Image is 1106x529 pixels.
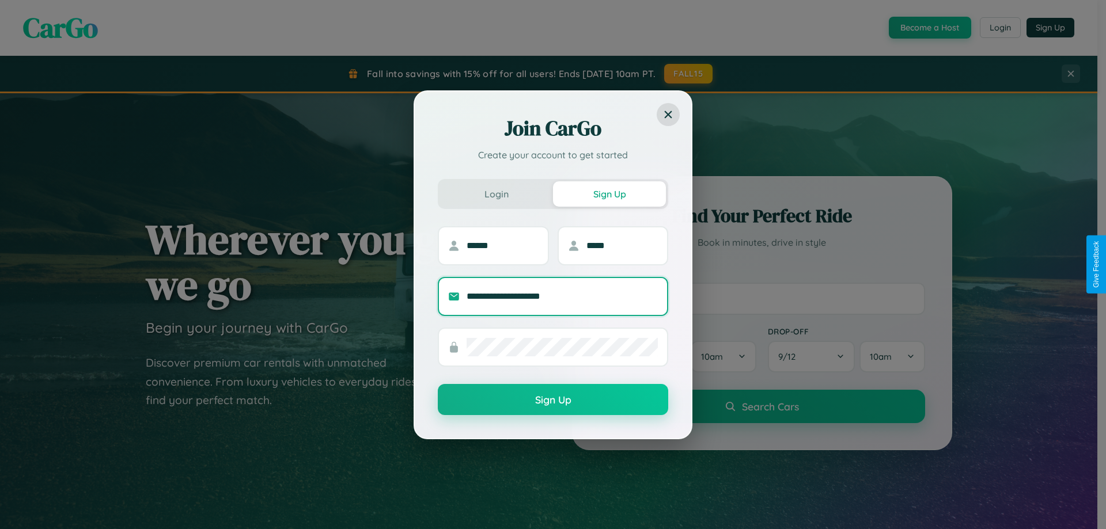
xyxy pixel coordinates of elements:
button: Sign Up [438,384,668,415]
h2: Join CarGo [438,115,668,142]
p: Create your account to get started [438,148,668,162]
button: Login [440,181,553,207]
button: Sign Up [553,181,666,207]
div: Give Feedback [1092,241,1100,288]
